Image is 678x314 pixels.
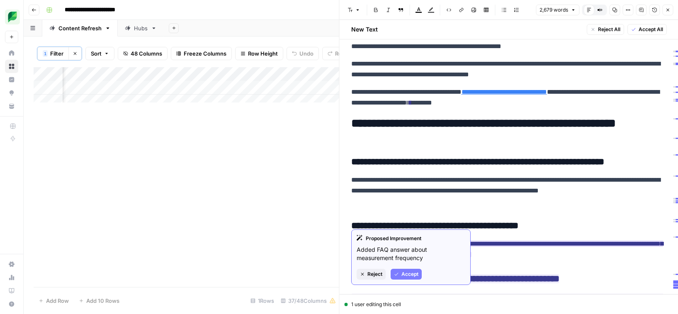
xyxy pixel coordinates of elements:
span: Freeze Columns [184,49,226,58]
a: Home [5,46,18,60]
button: Reject [357,269,386,280]
img: SproutSocial Logo [5,10,20,24]
button: Help + Support [5,297,18,311]
div: Content Refresh [58,24,102,32]
button: Reject All [586,24,624,35]
span: 2,679 words [539,6,568,14]
span: 1 [44,50,46,57]
div: Hubs [134,24,148,32]
button: Row Height [235,47,283,60]
h2: New Text [351,25,378,34]
a: Content Refresh [42,20,118,37]
button: Freeze Columns [171,47,232,60]
span: Accept [401,270,418,278]
span: Filter [50,49,63,58]
button: Redo [322,47,354,60]
button: 48 Columns [118,47,168,60]
a: Your Data [5,100,18,113]
a: Settings [5,258,18,271]
button: Accept [391,269,422,280]
span: 48 Columns [131,49,162,58]
p: Added FAQ answer about measurement frequency [357,246,465,262]
span: Undo [299,49,313,58]
a: Opportunities [5,86,18,100]
button: 2,679 words [536,5,579,15]
button: Accept All [627,24,666,35]
a: Learning Hub [5,284,18,297]
a: Browse [5,60,18,73]
div: 37/48 Columns [277,294,339,307]
span: Reject All [598,26,620,33]
span: Accept All [638,26,663,33]
button: Undo [287,47,319,60]
button: Sort [85,47,114,60]
div: Proposed Improvement [357,235,465,242]
div: 1 [43,50,48,57]
a: Insights [5,73,18,86]
button: Add Row [34,294,74,307]
button: Workspace: SproutSocial [5,7,18,27]
div: 1 user editing this cell [345,301,673,308]
span: Row Height [248,49,278,58]
span: Sort [91,49,102,58]
button: 1Filter [37,47,68,60]
span: Add Row [46,297,69,305]
a: Hubs [118,20,164,37]
a: Usage [5,271,18,284]
span: Reject [367,270,382,278]
div: 1 Rows [247,294,277,307]
span: Add 10 Rows [86,297,119,305]
button: Add 10 Rows [74,294,124,307]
